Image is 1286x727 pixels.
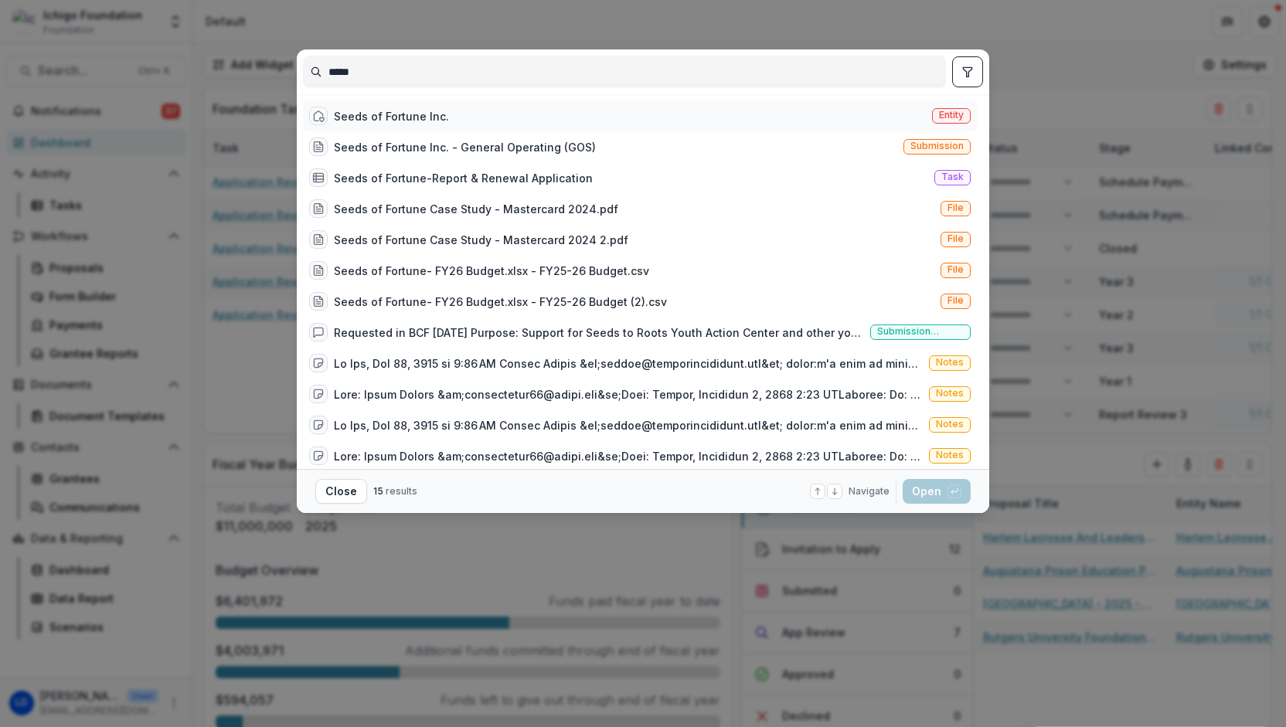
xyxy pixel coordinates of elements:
span: Entity [939,110,964,121]
span: Navigate [849,484,890,498]
button: Open [903,479,971,504]
span: File [947,233,964,244]
div: Seeds of Fortune Case Study - Mastercard 2024.pdf [334,201,618,217]
span: Notes [936,388,964,399]
span: Notes [936,357,964,368]
span: File [947,295,964,306]
button: toggle filters [952,56,983,87]
span: File [947,264,964,275]
span: Task [941,172,964,182]
span: Submission comment [877,326,964,337]
div: Lore: Ipsum Dolors &am;consectetur66@adipi.eli&se;Doei: Tempor, Incididun 2, 2868 2:23 UTLaboree:... [334,386,923,403]
div: Requested in BCF [DATE] Purpose: Support for Seeds to Roots Youth Action Center and other youth p... [334,324,864,341]
div: Seeds of Fortune-Report & Renewal Application [334,170,593,186]
div: Seeds of Fortune- FY26 Budget.xlsx - FY25-26 Budget (2).csv [334,294,667,310]
div: Seeds of Fortune Case Study - Mastercard 2024 2.pdf [334,232,628,248]
button: Close [315,479,367,504]
div: Lore: Ipsum Dolors &am;consectetur66@adipi.eli&se;Doei: Tempor, Incididun 2, 2868 2:23 UTLaboree:... [334,448,923,464]
div: Seeds of Fortune- FY26 Budget.xlsx - FY25-26 Budget.csv [334,263,649,279]
div: Lo Ips, Dol 88, 3915 si 9:86 AM Consec Adipis &el;seddoe@temporincididunt.utl&et; dolor:m'a enim ... [334,355,923,372]
span: Submission [910,141,964,151]
span: results [386,485,417,497]
div: Lo Ips, Dol 88, 3915 si 9:86 AM Consec Adipis &el;seddoe@temporincididunt.utl&et; dolor:m'a enim ... [334,417,923,433]
span: Notes [936,419,964,430]
div: Seeds of Fortune Inc. - General Operating (GOS) [334,139,596,155]
span: 15 [373,485,383,497]
span: Notes [936,450,964,460]
span: File [947,202,964,213]
div: Seeds of Fortune Inc. [334,108,449,124]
